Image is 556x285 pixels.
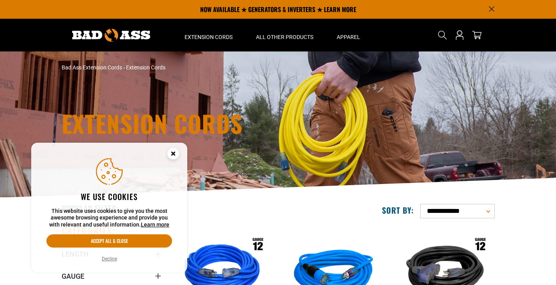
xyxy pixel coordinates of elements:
summary: Apparel [325,19,372,51]
h2: We use cookies [46,191,172,202]
span: All Other Products [256,34,313,41]
summary: Search [436,29,449,41]
h1: Extension Cords [62,112,346,135]
span: Extension Cords [126,64,165,71]
span: Gauge [62,272,84,281]
p: This website uses cookies to give you the most awesome browsing experience and provide you with r... [46,208,172,228]
summary: Extension Cords [173,19,244,51]
a: Learn more [141,221,169,228]
summary: All Other Products [244,19,325,51]
button: Decline [99,255,119,263]
span: Extension Cords [185,34,233,41]
span: Apparel [337,34,360,41]
nav: breadcrumbs [62,64,346,72]
img: Bad Ass Extension Cords [72,29,150,42]
a: Bad Ass Extension Cords [62,64,122,71]
aside: Cookie Consent [31,143,187,273]
span: › [123,64,125,71]
label: Sort by: [382,205,414,215]
button: Accept all & close [46,234,172,248]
